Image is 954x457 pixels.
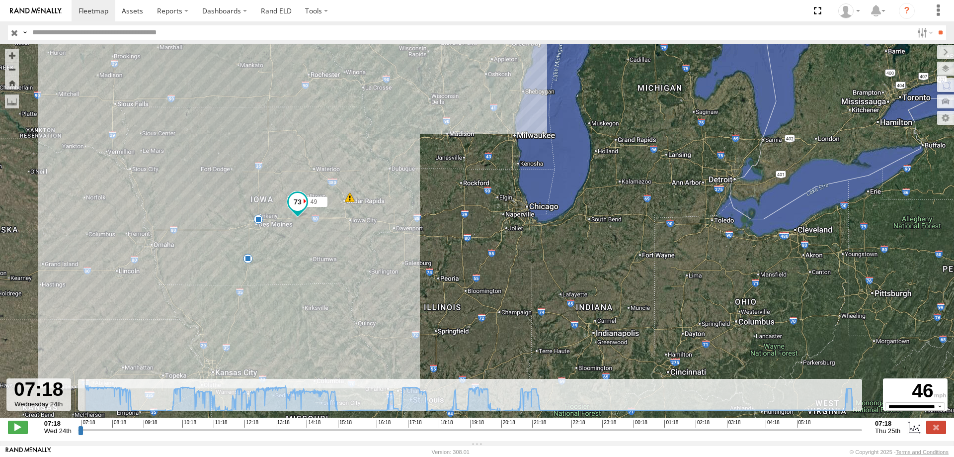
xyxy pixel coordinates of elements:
span: 18:18 [439,420,453,428]
span: 12:18 [244,420,258,428]
button: Zoom Home [5,76,19,90]
div: © Copyright 2025 - [850,449,949,455]
button: Zoom out [5,62,19,76]
span: 11:18 [214,420,228,428]
span: 01:18 [664,420,678,428]
label: Search Query [21,25,29,40]
span: 13:18 [276,420,290,428]
strong: 07:18 [44,420,72,427]
span: 21:18 [532,420,546,428]
div: 5 [253,214,263,224]
i: ? [899,3,915,19]
label: Close [926,421,946,434]
span: 02:18 [696,420,710,428]
div: 46 [884,380,946,402]
span: 20:18 [501,420,515,428]
a: Visit our Website [5,447,51,457]
strong: 07:18 [875,420,900,427]
span: 07:18 [81,420,95,428]
button: Zoom in [5,49,19,62]
label: Measure [5,94,19,108]
label: Map Settings [937,111,954,125]
a: Terms and Conditions [896,449,949,455]
img: rand-logo.svg [10,7,62,14]
span: 05:18 [797,420,811,428]
span: 49 [311,198,317,205]
span: Thu 25th Sep 2025 [875,427,900,435]
div: Chase Tanke [835,3,864,18]
span: 10:18 [182,420,196,428]
label: Search Filter Options [913,25,935,40]
span: 22:18 [571,420,585,428]
span: 16:18 [377,420,391,428]
span: 23:18 [602,420,616,428]
span: 09:18 [144,420,158,428]
span: 15:18 [338,420,352,428]
div: Version: 308.01 [432,449,470,455]
label: Play/Stop [8,421,28,434]
span: Wed 24th Sep 2025 [44,427,72,435]
span: 17:18 [408,420,422,428]
span: 04:18 [766,420,780,428]
span: 00:18 [634,420,647,428]
span: 08:18 [112,420,126,428]
span: 19:18 [470,420,484,428]
span: 14:18 [307,420,320,428]
span: 03:18 [727,420,741,428]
